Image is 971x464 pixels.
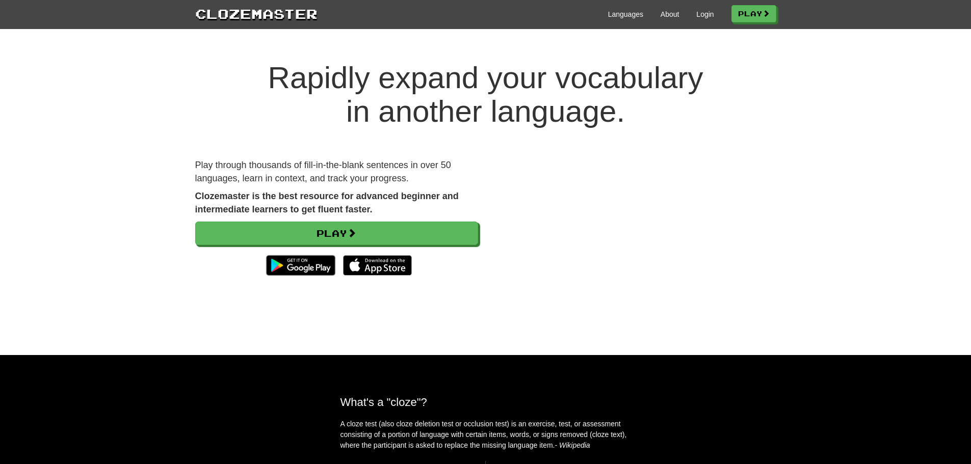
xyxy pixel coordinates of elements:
[195,222,478,245] a: Play
[195,159,478,185] p: Play through thousands of fill-in-the-blank sentences in over 50 languages, learn in context, and...
[340,396,631,408] h2: What's a "cloze"?
[696,9,714,19] a: Login
[195,4,318,23] a: Clozemaster
[661,9,679,19] a: About
[343,255,412,276] img: Download_on_the_App_Store_Badge_US-UK_135x40-25178aeef6eb6b83b96f5f2d004eda3bffbb37122de64afbaef7...
[555,441,590,449] em: - Wikipedia
[195,191,459,214] strong: Clozemaster is the best resource for advanced beginner and intermediate learners to get fluent fa...
[261,250,340,281] img: Get it on Google Play
[608,9,643,19] a: Languages
[340,419,631,451] p: A cloze test (also cloze deletion test or occlusion test) is an exercise, test, or assessment con...
[731,5,776,22] a: Play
